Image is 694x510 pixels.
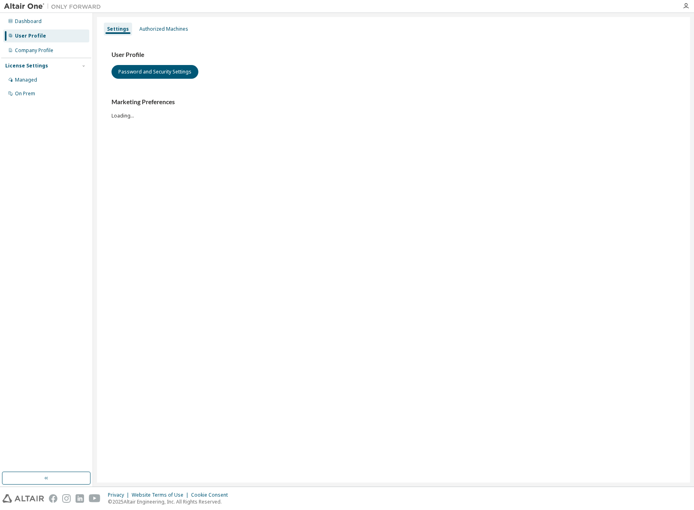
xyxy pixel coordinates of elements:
div: Managed [15,77,37,83]
div: Company Profile [15,47,53,54]
img: youtube.svg [89,494,101,503]
div: Website Terms of Use [132,492,191,498]
div: Dashboard [15,18,42,25]
div: Privacy [108,492,132,498]
img: instagram.svg [62,494,71,503]
div: On Prem [15,90,35,97]
h3: Marketing Preferences [111,98,675,106]
div: Loading... [111,98,675,119]
img: altair_logo.svg [2,494,44,503]
img: linkedin.svg [76,494,84,503]
div: Cookie Consent [191,492,233,498]
h3: User Profile [111,51,675,59]
p: © 2025 Altair Engineering, Inc. All Rights Reserved. [108,498,233,505]
img: facebook.svg [49,494,57,503]
button: Password and Security Settings [111,65,198,79]
div: Settings [107,26,129,32]
img: Altair One [4,2,105,10]
div: License Settings [5,63,48,69]
div: Authorized Machines [139,26,188,32]
div: User Profile [15,33,46,39]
